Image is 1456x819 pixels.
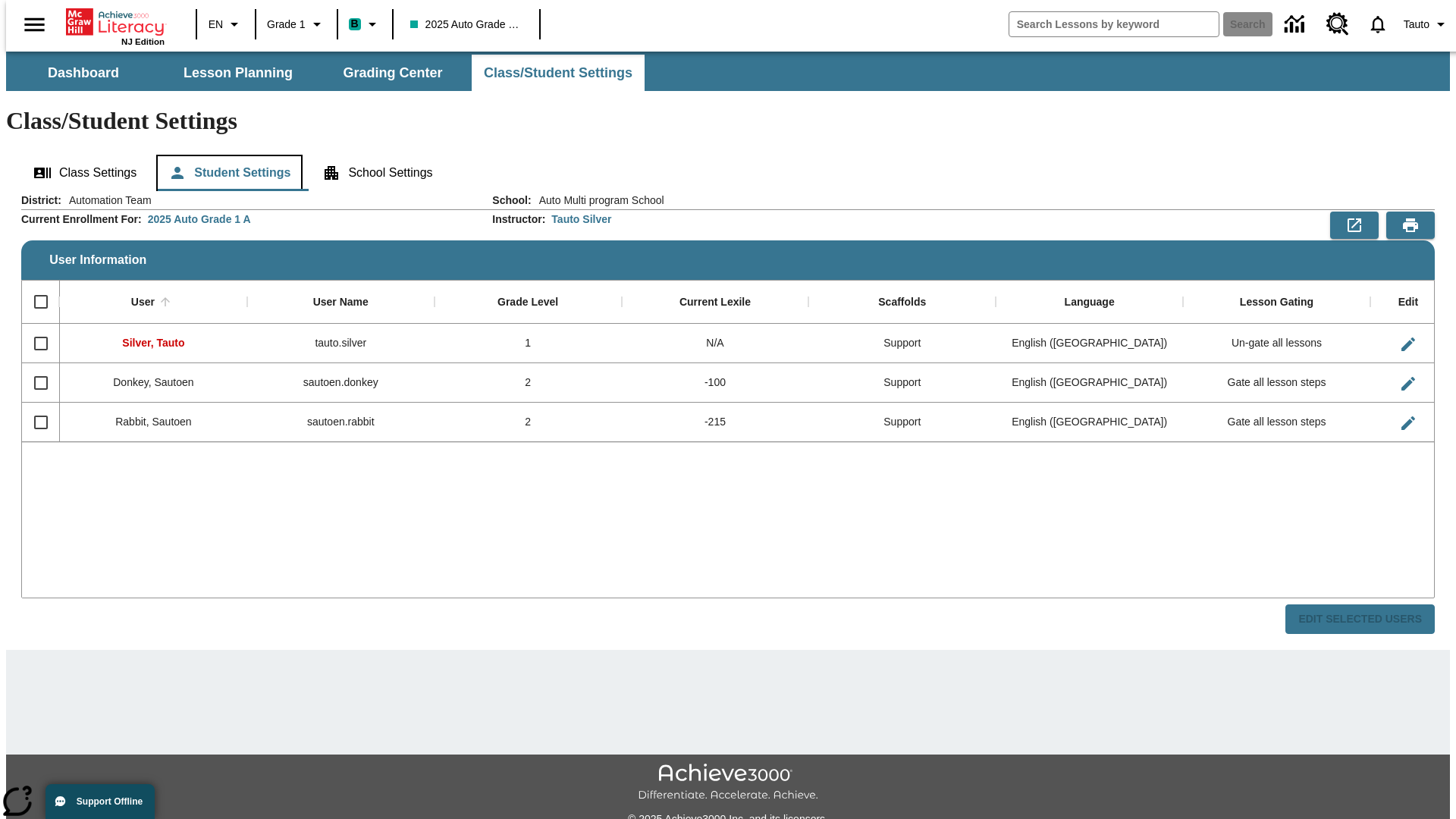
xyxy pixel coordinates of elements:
[317,55,469,91] button: Grading Center
[551,212,611,227] div: Tauto Silver
[472,55,645,91] button: Class/Student Settings
[6,107,1450,135] h1: Class/Student Settings
[1065,296,1115,309] div: Language
[1398,296,1418,309] div: Edit
[808,363,996,403] div: Support
[638,764,818,802] img: Achieve3000 Differentiate Accelerate Achieve
[115,416,191,428] span: Rabbit, Sautoen
[492,194,531,207] h2: School :
[1404,17,1429,33] span: Tauto
[343,11,388,38] button: Boost Class color is teal. Change class color
[202,11,250,38] button: Language: EN, Select a language
[66,7,165,37] a: Home
[247,363,435,403] div: sautoen.donkey
[45,784,155,819] button: Support Offline
[435,324,622,363] div: 1
[532,193,664,208] span: Auto Multi program School
[12,2,57,47] button: Open side menu
[6,55,646,91] div: SubNavbar
[8,55,159,91] button: Dashboard
[247,324,435,363] div: tauto.silver
[1240,296,1313,309] div: Lesson Gating
[156,155,303,191] button: Student Settings
[1398,11,1456,38] button: Profile/Settings
[1317,4,1358,45] a: Resource Center, Will open in new tab
[1276,4,1317,45] a: Data Center
[21,213,142,226] h2: Current Enrollment For :
[1183,403,1370,442] div: Gate all lesson steps
[77,796,143,807] span: Support Offline
[209,17,223,33] span: EN
[113,376,193,388] span: Donkey, Sautoen
[808,403,996,442] div: Support
[1358,5,1398,44] a: Notifications
[410,17,522,33] span: 2025 Auto Grade 1 A
[808,324,996,363] div: Support
[1183,324,1370,363] div: Un-gate all lessons
[679,296,751,309] div: Current Lexile
[996,363,1183,403] div: English (US)
[435,403,622,442] div: 2
[622,363,809,403] div: -100
[267,17,306,33] span: Grade 1
[21,193,1435,635] div: User Information
[148,212,251,227] div: 2025 Auto Grade 1 A
[996,403,1183,442] div: English (US)
[49,253,146,267] span: User Information
[1386,212,1435,239] button: Print Preview
[21,155,1435,191] div: Class/Student Settings
[1183,363,1370,403] div: Gate all lesson steps
[1009,12,1219,36] input: search field
[492,213,545,226] h2: Instructor :
[6,52,1450,91] div: SubNavbar
[497,296,558,309] div: Grade Level
[1330,212,1379,239] button: Export to CSV
[247,403,435,442] div: sautoen.rabbit
[21,194,61,207] h2: District :
[996,324,1183,363] div: English (US)
[66,5,165,46] div: Home
[435,363,622,403] div: 2
[351,14,359,33] span: B
[131,296,155,309] div: User
[1393,329,1423,359] button: Edit User
[310,155,444,191] button: School Settings
[122,337,184,349] span: Silver, Tauto
[1393,369,1423,399] button: Edit User
[622,403,809,442] div: -215
[21,155,149,191] button: Class Settings
[313,296,369,309] div: User Name
[121,37,165,46] span: NJ Edition
[162,55,314,91] button: Lesson Planning
[61,193,152,208] span: Automation Team
[622,324,809,363] div: N/A
[1393,408,1423,438] button: Edit User
[261,11,332,38] button: Grade: Grade 1, Select a grade
[878,296,926,309] div: Scaffolds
